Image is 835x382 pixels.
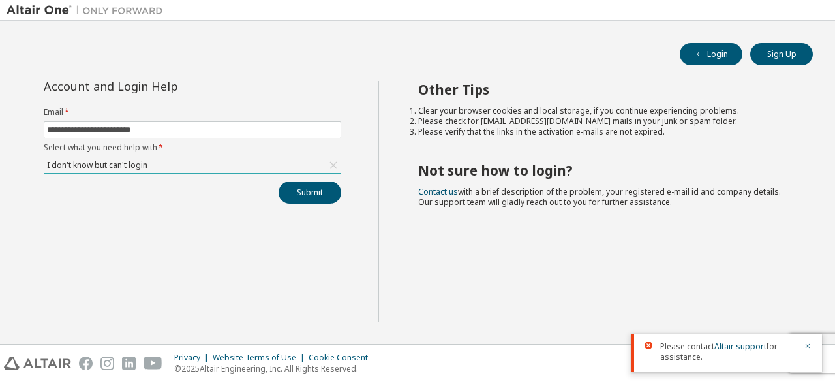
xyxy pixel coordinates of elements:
[44,81,282,91] div: Account and Login Help
[213,353,309,363] div: Website Terms of Use
[714,341,767,352] a: Altair support
[4,357,71,370] img: altair_logo.svg
[418,127,790,137] li: Please verify that the links in the activation e-mails are not expired.
[144,357,162,370] img: youtube.svg
[418,186,458,197] a: Contact us
[418,186,781,208] span: with a brief description of the problem, your registered e-mail id and company details. Our suppo...
[7,4,170,17] img: Altair One
[279,182,341,204] button: Submit
[174,353,213,363] div: Privacy
[122,357,136,370] img: linkedin.svg
[660,342,796,362] span: Please contact for assistance.
[418,81,790,98] h2: Other Tips
[44,142,341,153] label: Select what you need help with
[100,357,114,370] img: instagram.svg
[418,116,790,127] li: Please check for [EMAIL_ADDRESS][DOMAIN_NAME] mails in your junk or spam folder.
[174,363,376,374] p: © 2025 Altair Engineering, Inc. All Rights Reserved.
[79,357,93,370] img: facebook.svg
[418,162,790,179] h2: Not sure how to login?
[44,157,341,173] div: I don't know but can't login
[44,107,341,118] label: Email
[45,158,149,172] div: I don't know but can't login
[309,353,376,363] div: Cookie Consent
[680,43,742,65] button: Login
[750,43,813,65] button: Sign Up
[418,106,790,116] li: Clear your browser cookies and local storage, if you continue experiencing problems.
